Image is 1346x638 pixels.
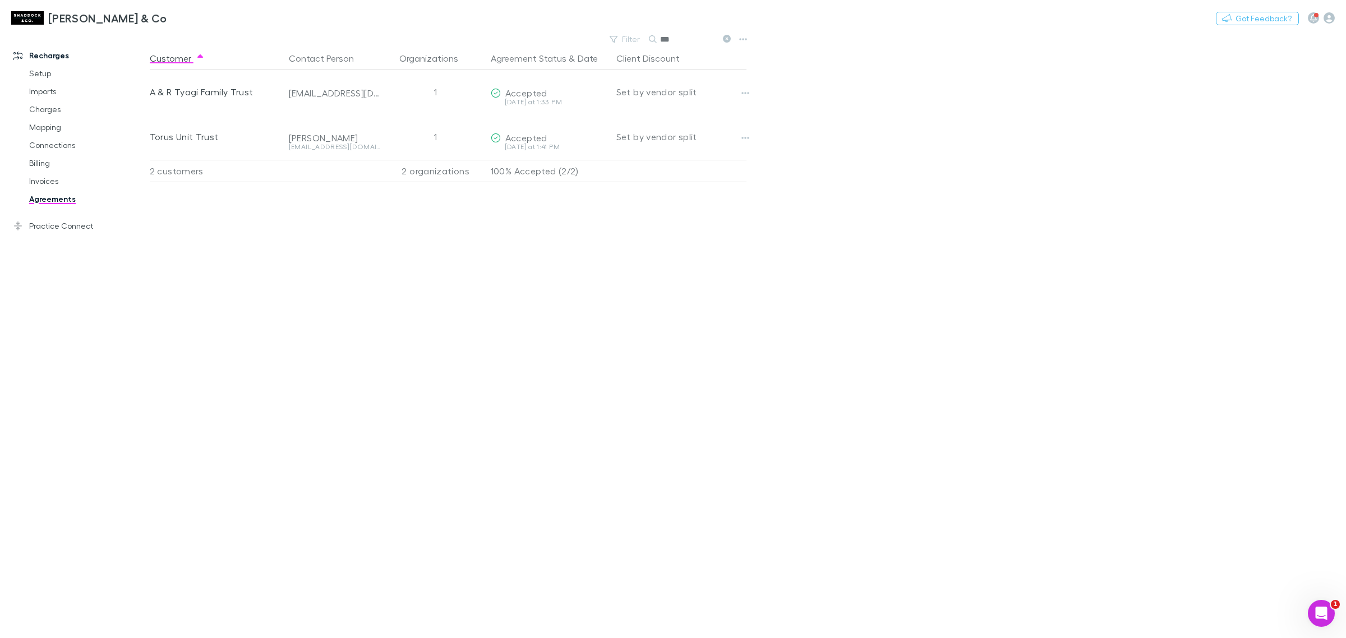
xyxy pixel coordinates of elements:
a: Recharges [2,47,158,64]
div: [EMAIL_ADDRESS][DOMAIN_NAME] [289,144,381,150]
p: 100% Accepted (2/2) [491,160,607,182]
h3: [PERSON_NAME] & Co [48,11,167,25]
div: [PERSON_NAME] [289,132,381,144]
button: Organizations [399,47,472,70]
iframe: Intercom live chat [1308,600,1335,627]
div: Torus Unit Trust [150,114,280,159]
div: 1 [385,70,486,114]
span: Accepted [505,87,547,98]
div: Set by vendor split [616,70,746,114]
button: Contact Person [289,47,367,70]
div: 2 customers [150,160,284,182]
a: Imports [18,82,158,100]
div: [EMAIL_ADDRESS][DOMAIN_NAME] [289,87,381,99]
div: [DATE] at 1:33 PM [491,99,607,105]
button: Date [578,47,598,70]
div: 1 [385,114,486,159]
img: Shaddock & Co's Logo [11,11,44,25]
div: [DATE] at 1:41 PM [491,144,607,150]
a: [PERSON_NAME] & Co [4,4,174,31]
button: Customer [150,47,205,70]
button: Filter [604,33,647,46]
a: Invoices [18,172,158,190]
div: A & R Tyagi Family Trust [150,70,280,114]
div: 2 organizations [385,160,486,182]
a: Mapping [18,118,158,136]
button: Client Discount [616,47,693,70]
a: Connections [18,136,158,154]
a: Billing [18,154,158,172]
a: Practice Connect [2,217,158,235]
a: Setup [18,64,158,82]
span: 1 [1331,600,1340,609]
span: Accepted [505,132,547,143]
button: Agreement Status [491,47,566,70]
div: & [491,47,607,70]
a: Agreements [18,190,158,208]
a: Charges [18,100,158,118]
div: Set by vendor split [616,114,746,159]
button: Got Feedback? [1216,12,1299,25]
